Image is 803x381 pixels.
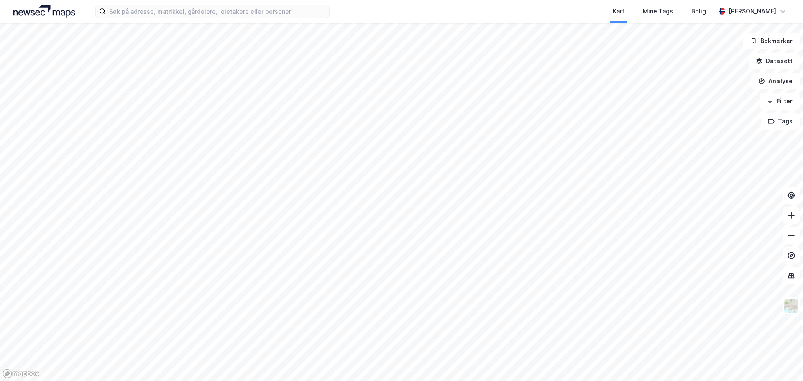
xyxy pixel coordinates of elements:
[691,6,706,16] div: Bolig
[761,113,800,130] button: Tags
[106,5,329,18] input: Søk på adresse, matrikkel, gårdeiere, leietakere eller personer
[761,341,803,381] iframe: Chat Widget
[749,53,800,69] button: Datasett
[751,73,800,89] button: Analyse
[729,6,776,16] div: [PERSON_NAME]
[613,6,624,16] div: Kart
[643,6,673,16] div: Mine Tags
[783,298,799,314] img: Z
[760,93,800,110] button: Filter
[3,369,39,378] a: Mapbox homepage
[743,33,800,49] button: Bokmerker
[13,5,75,18] img: logo.a4113a55bc3d86da70a041830d287a7e.svg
